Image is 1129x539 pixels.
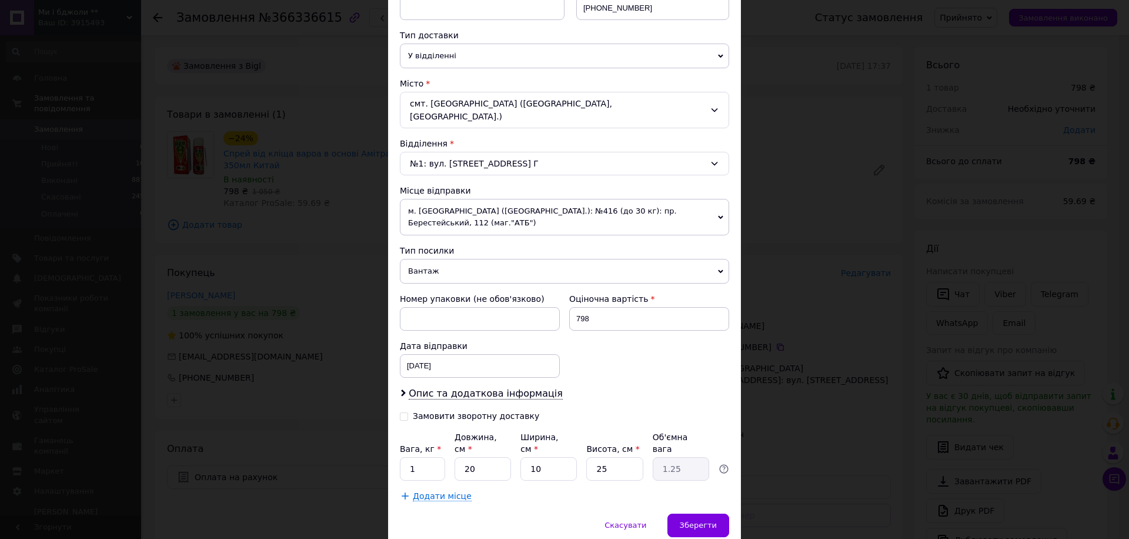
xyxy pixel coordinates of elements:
div: Замовити зворотну доставку [413,411,539,421]
span: Тип посилки [400,246,454,255]
span: Тип доставки [400,31,459,40]
span: Опис та додаткова інформація [409,388,563,400]
div: Дата відправки [400,340,560,352]
div: Місто [400,78,729,89]
div: Оціночна вартість [569,293,729,305]
span: Місце відправки [400,186,471,195]
div: №1: вул. [STREET_ADDRESS] Г [400,152,729,175]
label: Вага, кг [400,444,441,454]
span: У відділенні [400,44,729,68]
span: м. [GEOGRAPHIC_DATA] ([GEOGRAPHIC_DATA].): №416 (до 30 кг): пр. Берестейський, 112 (маг."АТБ") [400,199,729,235]
label: Висота, см [586,444,639,454]
span: Додати місце [413,491,472,501]
label: Ширина, см [520,432,558,454]
div: Об'ємна вага [653,431,709,455]
span: Вантаж [400,259,729,284]
span: Скасувати [604,521,646,530]
div: Номер упаковки (не обов'язково) [400,293,560,305]
div: смт. [GEOGRAPHIC_DATA] ([GEOGRAPHIC_DATA], [GEOGRAPHIC_DATA].) [400,92,729,128]
label: Довжина, см [455,432,497,454]
span: Зберегти [680,521,717,530]
div: Відділення [400,138,729,149]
